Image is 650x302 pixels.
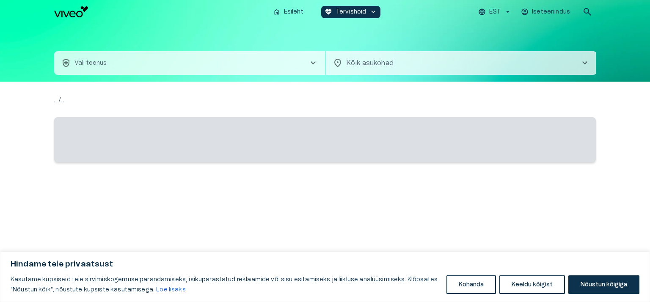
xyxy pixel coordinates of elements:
[61,58,71,68] span: health_and_safety
[74,59,107,68] p: Vali teenus
[54,51,325,75] button: health_and_safetyVali teenuschevron_right
[54,6,88,17] img: Viveo logo
[54,6,266,17] a: Navigate to homepage
[582,7,592,17] span: search
[336,8,366,16] p: Tervishoid
[270,6,308,18] button: homeEsileht
[579,3,596,20] button: open search modal
[11,259,639,269] p: Hindame teie privaatsust
[284,8,303,16] p: Esileht
[520,6,572,18] button: Iseteenindus
[369,8,377,16] span: keyboard_arrow_down
[325,8,332,16] span: ecg_heart
[156,286,186,293] a: Loe lisaks
[580,58,590,68] span: chevron_right
[346,58,566,68] p: Kõik asukohad
[477,6,513,18] button: EST
[333,58,343,68] span: location_on
[54,117,596,162] span: ‌
[321,6,381,18] button: ecg_heartTervishoidkeyboard_arrow_down
[568,275,639,294] button: Nõustun kõigiga
[54,95,596,105] p: .. / ..
[532,8,570,16] p: Iseteenindus
[11,275,440,295] p: Kasutame küpsiseid teie sirvimiskogemuse parandamiseks, isikupärastatud reklaamide või sisu esita...
[308,58,318,68] span: chevron_right
[499,275,565,294] button: Keeldu kõigist
[446,275,496,294] button: Kohanda
[273,8,281,16] span: home
[489,8,501,16] p: EST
